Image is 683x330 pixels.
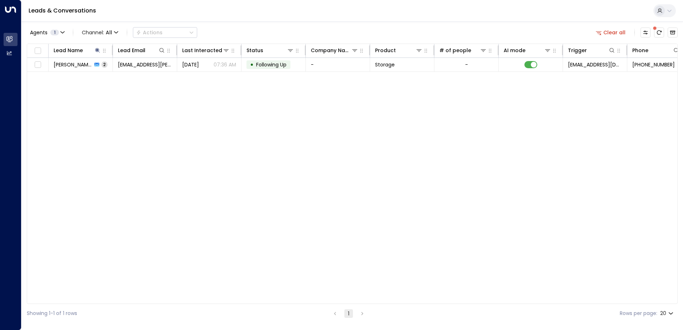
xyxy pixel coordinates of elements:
[50,30,59,35] span: 1
[568,61,622,68] span: leads@space-station.co.uk
[330,309,367,318] nav: pagination navigation
[306,58,370,71] td: -
[375,46,396,55] div: Product
[54,61,92,68] span: vic wallace
[640,27,650,37] button: Customize
[311,46,351,55] div: Company Name
[54,46,101,55] div: Lead Name
[246,46,263,55] div: Status
[504,46,525,55] div: AI mode
[30,30,48,35] span: Agents
[214,61,236,68] p: 07:36 AM
[182,46,222,55] div: Last Interacted
[136,29,163,36] div: Actions
[133,27,197,38] button: Actions
[620,310,657,317] label: Rows per page:
[439,46,487,55] div: # of people
[79,27,121,37] button: Channel:All
[118,61,172,68] span: vic.wallace@gmail.com
[33,60,42,69] span: Toggle select row
[182,46,230,55] div: Last Interacted
[106,30,112,35] span: All
[182,61,199,68] span: Yesterday
[79,27,121,37] span: Channel:
[568,46,587,55] div: Trigger
[375,46,423,55] div: Product
[101,61,108,67] span: 2
[568,46,615,55] div: Trigger
[654,27,664,37] span: There are new threads available. Refresh the grid to view the latest updates.
[632,46,648,55] div: Phone
[375,61,395,68] span: Storage
[660,308,675,319] div: 20
[504,46,551,55] div: AI mode
[118,46,165,55] div: Lead Email
[593,27,629,37] button: Clear all
[632,61,675,68] span: +447772020202
[311,46,358,55] div: Company Name
[465,61,468,68] div: -
[29,6,96,15] a: Leads & Conversations
[439,46,471,55] div: # of people
[27,310,77,317] div: Showing 1-1 of 1 rows
[668,27,678,37] button: Archived Leads
[344,309,353,318] button: page 1
[27,27,67,37] button: Agents1
[256,61,286,68] span: Following Up
[54,46,83,55] div: Lead Name
[33,46,42,55] span: Toggle select all
[250,59,254,71] div: •
[118,46,145,55] div: Lead Email
[632,46,680,55] div: Phone
[246,46,294,55] div: Status
[133,27,197,38] div: Button group with a nested menu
